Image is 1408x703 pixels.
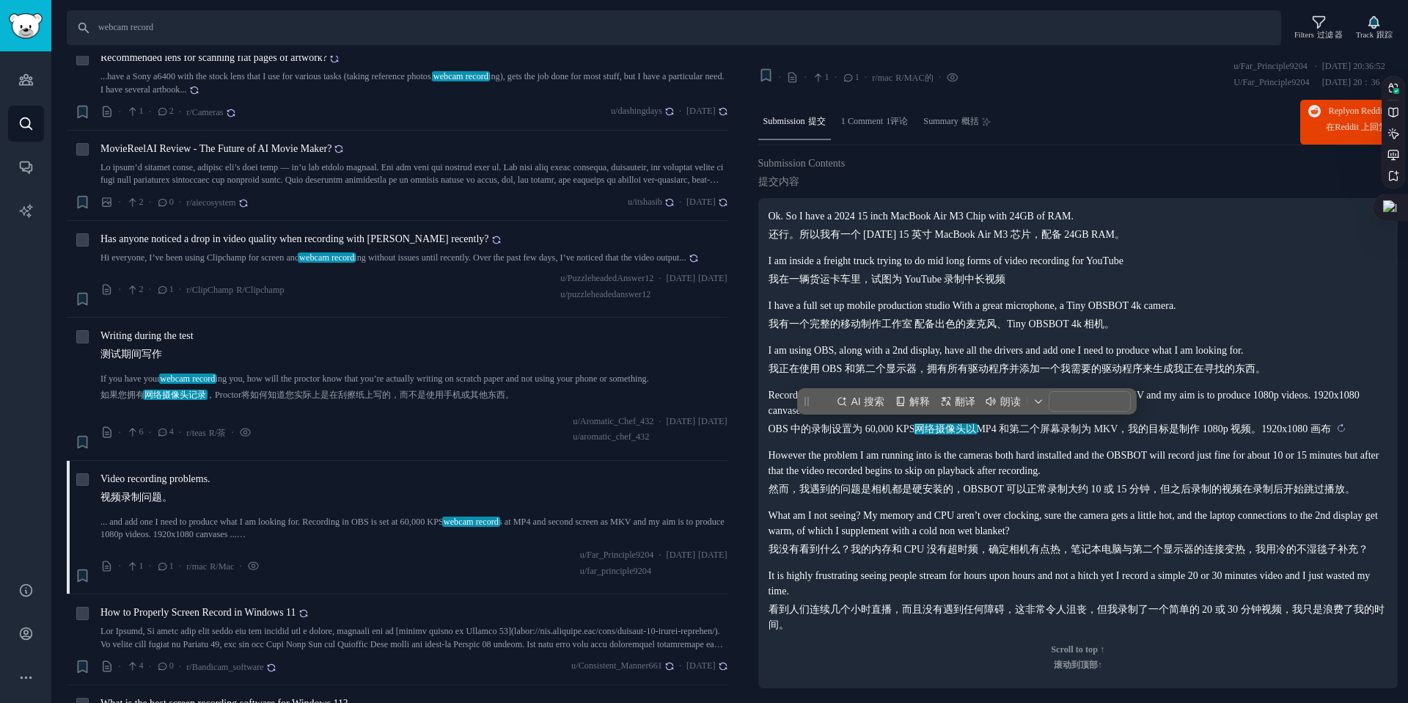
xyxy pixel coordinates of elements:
[769,544,1368,555] sider-trans-text: 我没有看到什么？我的内存和 CPU 没有超时频，确定相机有点热，笔记本电脑与第二个显示器的连接变热，我用冷的不湿毯子补充？
[758,176,799,187] sider-trans-text: 提交内容
[1350,106,1385,116] span: on Reddit
[209,428,227,438] sider-trans-text: R/茶
[1300,100,1398,145] button: Replyon Reddit在Reddit 上回复
[119,558,122,574] span: ·
[1376,31,1393,39] sider-trans-text: 跟踪
[769,508,1388,557] p: What am I not seeing? My memory and CPU aren’t over clocking, sure the camera gets a little hot, ...
[100,141,343,156] a: MovieReelAI Review - The Future of AI Movie Maker?
[808,116,826,126] sider-trans-text: 提交
[769,318,1115,329] sider-trans-text: 我有一个完整的移动制作工作室 配备出色的麦克风、Tiny OBSBOT 4k 相机。
[119,282,122,297] span: ·
[665,106,674,116] sider-trans-inline: 重新翻译
[719,106,727,116] sider-trans-inline: 重新翻译
[659,549,661,583] span: ·
[835,70,837,85] span: ·
[1326,105,1387,139] span: Reply
[100,328,194,368] span: Writing during the test
[186,107,235,117] span: r/Cameras
[1322,60,1398,95] span: [DATE] 20:36:52
[763,115,826,128] span: Submission
[100,328,194,368] a: Writing during the test测试期间写作
[679,196,681,209] span: ·
[758,156,846,195] span: Submission Contents
[100,349,162,360] sider-trans-text: 测试期间写作
[769,363,1266,374] sider-trans-text: 我正在使用 OBS 和第二个显示器，拥有所有驱动程序并添加一个我需要的驱动程序来生成我正在寻找的东西。
[100,625,727,651] a: Lor Ipsumd, Si ametc adip elit seddo eiu tem incidid utl e dolore, magnaali eni ad [minimv quisno...
[231,425,234,440] span: ·
[156,426,174,439] span: 4
[923,115,979,128] span: Summary
[872,73,933,83] span: r/mac
[149,659,152,674] span: ·
[149,558,152,574] span: ·
[686,105,727,118] span: [DATE]
[1054,660,1102,670] sider-trans-text: 滚动到顶部↑
[9,13,43,39] img: GummySearch logo
[100,471,210,511] a: Video recording problems.视频录制问题。
[432,71,490,81] span: webcam record
[769,604,1385,630] sider-trans-text: 看到人们连续几个小时直播，而且没有遇到任何障碍，这非常令人沮丧，但我录制了一个简单的 20 或 30 分钟视频，我只是浪费了我的时间。
[560,272,653,301] span: u/PuzzleheadedAnswer12
[665,660,674,671] sider-trans-inline: 重新翻译
[580,566,651,576] sider-trans-text: u/far_principle9204
[1326,122,1387,132] sider-trans-text: 在Reddit 上回复
[334,143,343,154] sider-trans-inline: 重新翻译
[227,107,235,117] sider-trans-inline: 重新翻译
[100,50,339,65] a: Recommended lens for scanning flat pages of artwork?
[330,52,339,63] sider-trans-inline: 重新翻译
[100,390,514,400] sider-trans-text: 如果您拥有 ，Proctor将如何知道您实际上是在刮擦纸上写的，而不是使用手机或其他东西。
[560,289,650,299] sider-trans-text: u/puzzleheadedanswer12
[573,431,649,442] sider-trans-text: u/aromatic_chef_432
[571,660,674,673] span: u/Consistent_Manner661
[100,70,727,96] a: ...have a Sony a6400 with the stock lens that I use for various tasks (taking reference photos,we...
[698,416,727,426] sider-trans-text: [DATE]
[841,115,909,128] span: 1 Comment
[769,448,1388,497] p: However the problem I am running into is the cameras both hard installed and the OBSBOT will reco...
[100,516,727,542] a: ... and add one I need to produce what I am looking for. Recording in OBS is set at 60,000 KPSweb...
[299,607,308,618] sider-trans-inline: 重新翻译
[179,104,182,120] span: ·
[156,283,174,296] span: 1
[179,558,182,574] span: ·
[659,272,661,307] span: ·
[1233,60,1309,89] span: u/Far_Principle9204
[149,194,152,210] span: ·
[119,194,122,210] span: ·
[914,423,978,434] span: 网络摄像头以
[769,423,1331,434] sider-trans-text: OBS 中的录制设置为 60,000 KPS MP4 和第二个屏幕录制为 MKV，我的目标是制作 1080p 视频。1920x1080 画布
[210,561,234,572] sider-trans-text: R/Mac
[442,517,500,527] span: webcam record
[100,605,308,620] a: How to Properly Screen Record in Windows 11
[1315,60,1317,95] span: ·
[239,558,242,574] span: ·
[842,71,859,84] span: 1
[119,104,122,120] span: ·
[769,484,1355,495] sider-trans-text: 然而，我遇到的问题是相机都是硬安装的，OBSBOT 可以正常录制大约 10 或 15 分钟，但之后录制的视频在录制后开始跳过播放。
[719,197,727,207] sider-trans-inline: 重新翻译
[100,492,172,503] sider-trans-text: 视频录制问题。
[769,208,1388,242] p: Ok. So I have a 2024 15 inch MacBook Air M3 Chip with 24GB of RAM.
[267,662,276,672] sider-trans-inline: 重新翻译
[159,374,217,384] span: webcam record
[239,197,248,208] sider-trans-inline: 重新翻译
[769,253,1388,287] p: I am inside a freight truck trying to do mid long forms of video recording for YouTube
[143,390,208,400] span: 网络摄像头记录
[100,231,501,247] a: Has anyone noticed a drop in video quality when recording with [PERSON_NAME] recently?
[698,550,727,560] sider-trans-text: [DATE]
[126,196,144,209] span: 2
[186,428,226,438] span: r/teas
[1294,30,1343,40] div: Filters
[769,298,1388,332] p: I have a full set up mobile production studio With a great microphone, a Tiny OBSBOT 4k camera.
[580,549,654,578] span: u/Far_Principle9204
[628,196,674,209] span: u/itshasib
[804,70,807,85] span: ·
[719,660,727,671] sider-trans-inline: 重新翻译
[156,560,174,573] span: 1
[769,229,1126,240] sider-trans-text: 还行。所以我有一个 [DATE] 15 英寸 MacBook Air M3 芯片，配备 24GB RAM。
[769,387,1388,437] p: Recording in OBS is set at 60,000 KPS s at MP4 and second screen as MKV and my aim is to produce ...
[686,196,727,209] span: [DATE]
[67,10,1281,45] input: Search Keyword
